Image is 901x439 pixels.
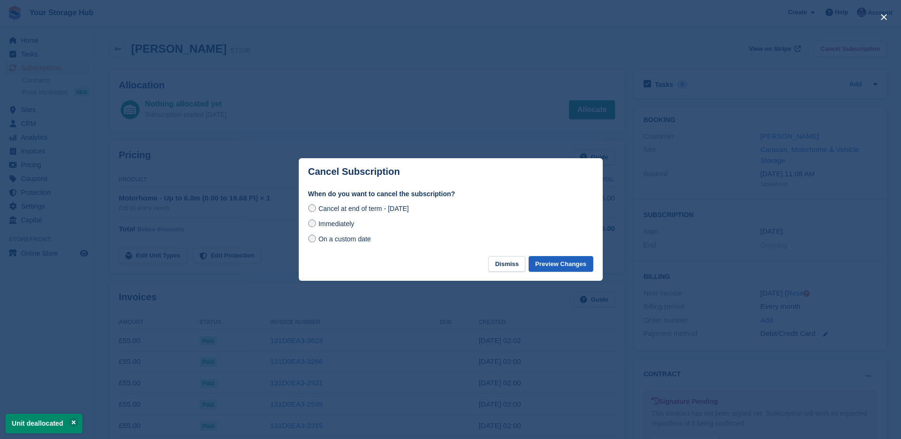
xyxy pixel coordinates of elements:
[876,10,892,25] button: close
[6,414,82,433] p: Unit deallocated
[488,256,525,272] button: Dismiss
[318,205,408,212] span: Cancel at end of term - [DATE]
[308,189,593,199] label: When do you want to cancel the subscription?
[529,256,593,272] button: Preview Changes
[308,219,316,227] input: Immediately
[308,204,316,212] input: Cancel at end of term - [DATE]
[308,235,316,242] input: On a custom date
[318,220,354,228] span: Immediately
[318,235,371,243] span: On a custom date
[308,166,400,177] p: Cancel Subscription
